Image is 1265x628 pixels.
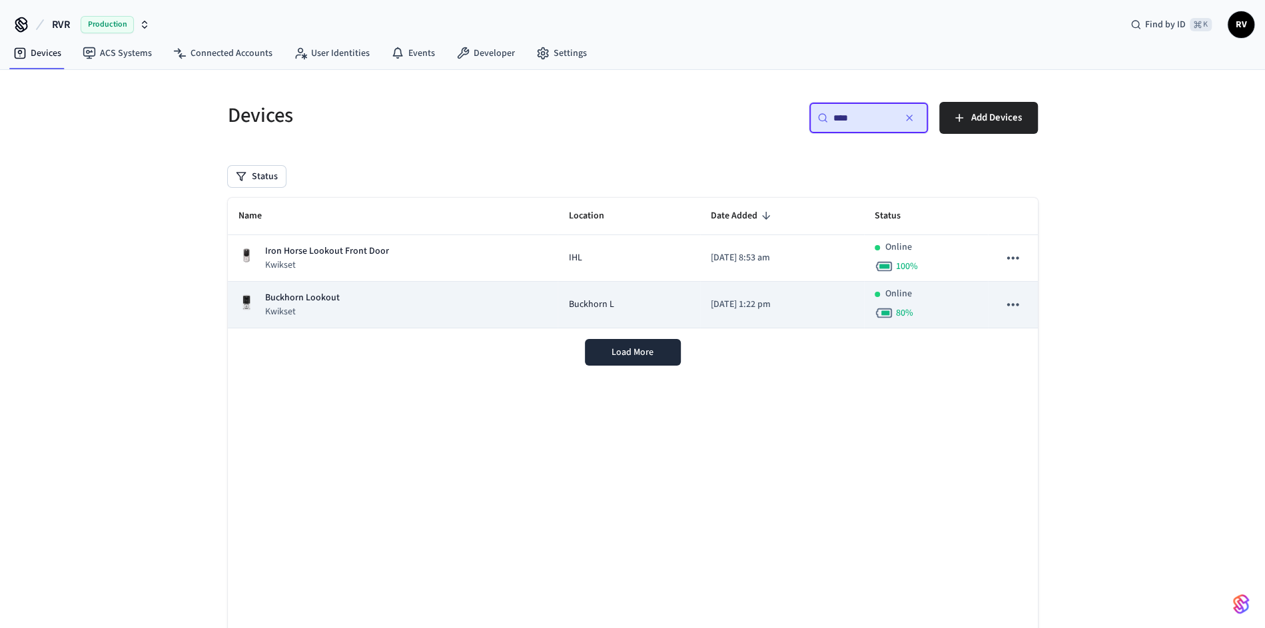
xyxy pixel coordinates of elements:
h5: Devices [228,102,625,129]
span: Name [238,206,279,226]
a: Events [380,41,446,65]
p: Online [885,287,912,301]
p: [DATE] 8:53 am [711,251,853,265]
span: Buckhorn L [568,298,614,312]
span: Production [81,16,134,33]
span: Load More [612,346,653,359]
span: RV [1229,13,1253,37]
p: Kwikset [265,305,340,318]
span: IHL [568,251,582,265]
table: sticky table [228,198,1038,328]
a: Connected Accounts [163,41,283,65]
img: SeamLogoGradient.69752ec5.svg [1233,593,1249,615]
span: Date Added [711,206,775,226]
span: Add Devices [971,109,1022,127]
button: RV [1228,11,1254,38]
img: Kwikset Halo Touchscreen Wifi Enabled Smart Lock, Polished Chrome, Front [238,294,254,310]
span: RVR [52,17,70,33]
img: Yale Assure Touchscreen Wifi Smart Lock, Satin Nickel, Front [238,248,254,264]
a: Developer [446,41,526,65]
button: Load More [585,339,681,366]
a: User Identities [283,41,380,65]
button: Add Devices [939,102,1038,134]
a: ACS Systems [72,41,163,65]
p: Buckhorn Lookout [265,291,340,305]
button: Status [228,166,286,187]
p: Kwikset [265,258,389,272]
span: ⌘ K [1190,18,1212,31]
p: Online [885,240,912,254]
p: [DATE] 1:22 pm [711,298,853,312]
span: Find by ID [1145,18,1186,31]
span: 80 % [896,306,913,320]
p: Iron Horse Lookout Front Door [265,244,389,258]
span: Location [568,206,621,226]
span: Status [875,206,918,226]
a: Devices [3,41,72,65]
div: Find by ID⌘ K [1120,13,1222,37]
span: 100 % [896,260,918,273]
a: Settings [526,41,598,65]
